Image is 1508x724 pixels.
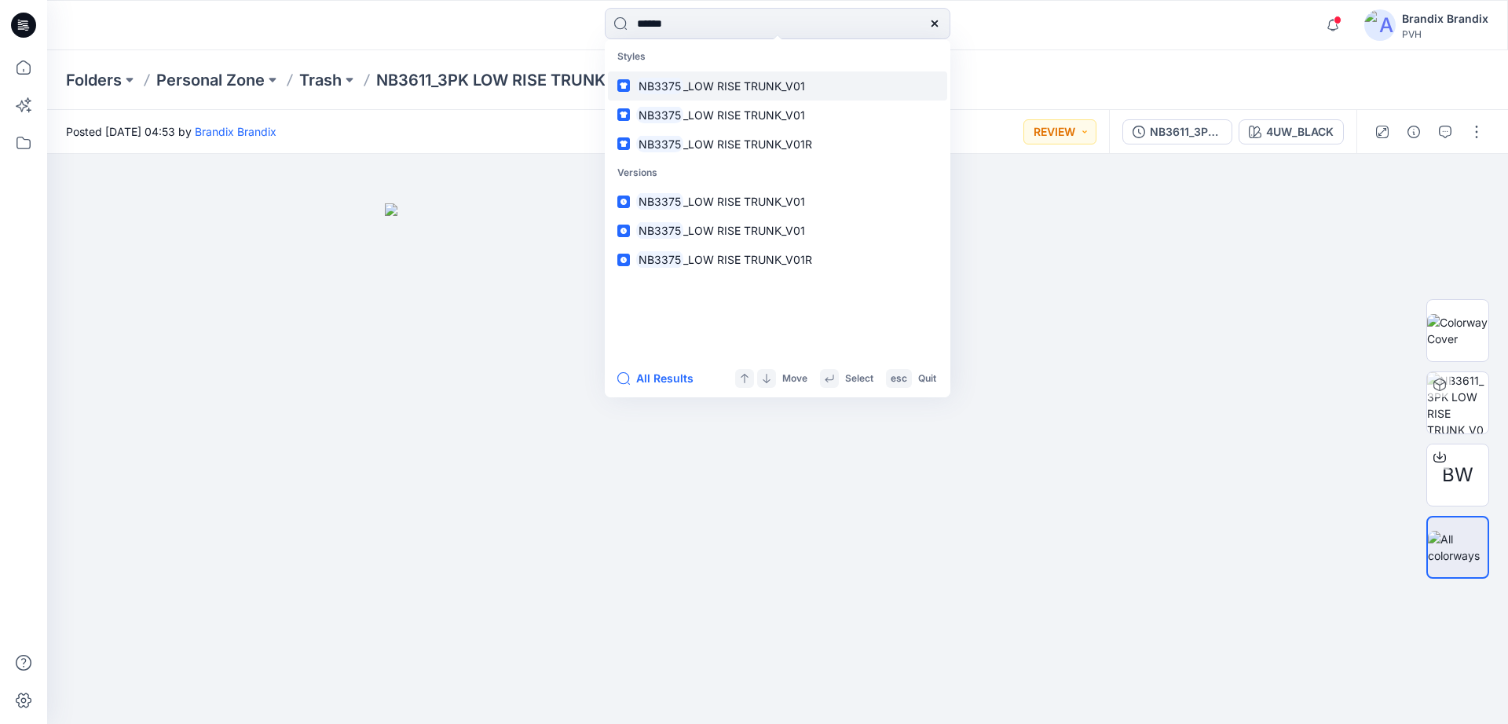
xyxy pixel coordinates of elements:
span: _LOW RISE TRUNK_V01 [683,195,805,208]
a: Trash [299,69,342,91]
span: _LOW RISE TRUNK_V01R [683,253,812,266]
div: PVH [1402,28,1488,40]
a: Folders [66,69,122,91]
img: NB3611_3PK LOW RISE TRUNK_V02 4UW_BLACK [1427,372,1488,433]
a: NB3375_LOW RISE TRUNK_V01R [608,245,947,274]
mark: NB3375 [636,192,683,210]
mark: NB3375 [636,106,683,124]
span: _LOW RISE TRUNK_V01R [683,137,812,151]
mark: NB3375 [636,77,683,95]
a: NB3375_LOW RISE TRUNK_V01R [608,130,947,159]
a: Personal Zone [156,69,265,91]
div: Brandix Brandix [1402,9,1488,28]
a: NB3375_LOW RISE TRUNK_V01 [608,101,947,130]
a: NB3375_LOW RISE TRUNK_V01 [608,187,947,216]
a: Brandix Brandix [195,125,276,138]
p: NB3611_3PK LOW RISE TRUNK_V02 [376,69,642,91]
button: NB3611_3PK LOW RISE TRUNK_V02 [1122,119,1232,144]
img: eyJhbGciOiJIUzI1NiIsImtpZCI6IjAiLCJzbHQiOiJzZXMiLCJ0eXAiOiJKV1QifQ.eyJkYXRhIjp7InR5cGUiOiJzdG9yYW... [385,203,1170,724]
button: All Results [617,369,704,388]
mark: NB3375 [636,221,683,240]
div: 4UW_BLACK [1266,123,1334,141]
a: NB3375_LOW RISE TRUNK_V01 [608,71,947,101]
span: _LOW RISE TRUNK_V01 [683,108,805,122]
span: _LOW RISE TRUNK_V01 [683,79,805,93]
span: _LOW RISE TRUNK_V01 [683,224,805,237]
img: Colorway Cover [1427,314,1488,347]
mark: NB3375 [636,250,683,269]
p: Select [845,371,873,387]
a: NB3375_LOW RISE TRUNK_V01 [608,216,947,245]
img: All colorways [1428,531,1488,564]
span: BW [1442,461,1473,489]
p: Versions [608,159,947,188]
button: 4UW_BLACK [1239,119,1344,144]
button: Details [1401,119,1426,144]
p: Move [782,371,807,387]
span: Posted [DATE] 04:53 by [66,123,276,140]
p: Styles [608,42,947,71]
p: Quit [918,371,936,387]
p: esc [891,371,907,387]
img: avatar [1364,9,1396,41]
mark: NB3375 [636,135,683,153]
div: NB3611_3PK LOW RISE TRUNK_V02 [1150,123,1222,141]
